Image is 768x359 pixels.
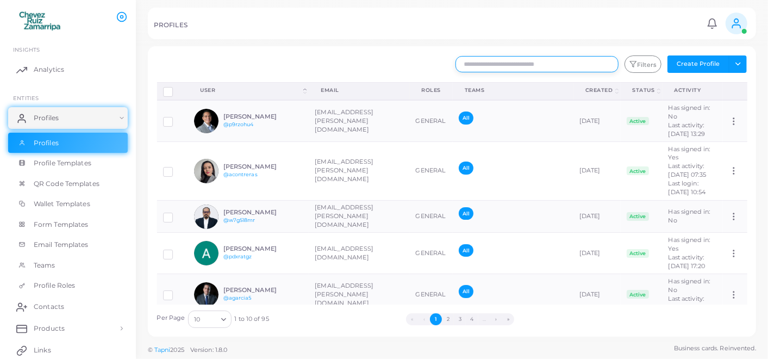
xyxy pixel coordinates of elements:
[669,277,710,294] span: Has signed in: No
[585,86,613,94] div: Created
[465,86,561,94] div: Teams
[669,253,705,270] span: Last activity: [DATE] 17:20
[194,205,218,229] img: avatar
[34,179,99,189] span: QR Code Templates
[223,121,254,127] a: @p9rzohu4
[321,86,397,94] div: Email
[459,162,473,174] span: All
[669,121,705,138] span: Last activity: [DATE] 13:29
[309,200,409,233] td: [EMAIL_ADDRESS][PERSON_NAME][DOMAIN_NAME]
[13,46,40,53] span: INSIGHTS
[430,313,442,325] button: Go to page 1
[194,109,218,133] img: avatar
[410,100,453,141] td: GENERAL
[573,200,621,233] td: [DATE]
[148,345,227,355] span: ©
[8,133,128,153] a: Profiles
[157,82,189,100] th: Row-selection
[723,82,747,100] th: Action
[8,59,128,81] a: Analytics
[309,233,409,274] td: [EMAIL_ADDRESS][DOMAIN_NAME]
[223,295,252,301] a: @agarcia5
[34,113,59,123] span: Profiles
[8,174,128,194] a: QR Code Templates
[573,142,621,201] td: [DATE]
[13,95,39,101] span: ENTITIES
[194,314,200,325] span: 10
[627,212,650,221] span: Active
[669,236,710,252] span: Has signed in: Yes
[309,142,409,201] td: [EMAIL_ADDRESS][PERSON_NAME][DOMAIN_NAME]
[234,315,269,324] span: 1 to 10 of 95
[309,274,409,315] td: [EMAIL_ADDRESS][PERSON_NAME][DOMAIN_NAME]
[34,138,59,148] span: Profiles
[34,220,89,230] span: Form Templates
[459,244,473,257] span: All
[8,194,128,214] a: Wallet Templates
[10,10,70,30] img: logo
[8,153,128,174] a: Profile Templates
[34,302,64,312] span: Contacts
[459,112,473,124] span: All
[154,346,171,354] a: Tapni
[410,142,453,201] td: GENERAL
[223,217,255,223] a: @w7g518mr
[627,249,650,258] span: Active
[669,145,710,162] span: Has signed in: Yes
[459,207,473,220] span: All
[8,234,128,255] a: Email Templates
[410,200,453,233] td: GENERAL
[8,318,128,339] a: Products
[223,209,303,216] h6: [PERSON_NAME]
[454,313,466,325] button: Go to page 3
[8,214,128,235] a: Form Templates
[201,313,217,325] input: Search for option
[410,233,453,274] td: GENERAL
[573,274,621,315] td: [DATE]
[669,295,704,311] span: Last activity: [DATE] 17:55
[674,344,756,353] span: Business cards. Reinvented.
[8,107,128,129] a: Profiles
[34,281,75,290] span: Profile Roles
[223,163,303,170] h6: [PERSON_NAME]
[194,159,218,183] img: avatar
[627,117,650,126] span: Active
[459,285,473,298] span: All
[669,162,706,178] span: Last activity: [DATE] 07:35
[573,233,621,274] td: [DATE]
[223,287,303,294] h6: [PERSON_NAME]
[223,253,252,259] a: @pdxratgz
[34,199,90,209] span: Wallet Templates
[309,100,409,141] td: [EMAIL_ADDRESS][PERSON_NAME][DOMAIN_NAME]
[669,208,710,224] span: Has signed in: No
[188,311,232,328] div: Search for option
[34,345,51,355] span: Links
[667,55,729,73] button: Create Profile
[34,261,55,270] span: Teams
[669,179,705,196] span: Last login: [DATE] 10:54
[573,100,621,141] td: [DATE]
[34,324,65,333] span: Products
[410,274,453,315] td: GENERAL
[490,313,502,325] button: Go to next page
[502,313,514,325] button: Go to last page
[154,21,188,29] h5: PROFILES
[223,113,303,120] h6: [PERSON_NAME]
[625,55,661,73] button: Filters
[34,240,89,250] span: Email Templates
[8,255,128,276] a: Teams
[194,282,218,307] img: avatar
[669,104,710,120] span: Has signed in: No
[627,166,650,175] span: Active
[223,171,258,177] a: @acontreras
[8,296,128,318] a: Contacts
[200,86,301,94] div: User
[157,314,185,323] label: Per Page
[269,313,652,325] ul: Pagination
[675,86,711,94] div: activity
[34,158,91,168] span: Profile Templates
[442,313,454,325] button: Go to page 2
[194,241,218,265] img: avatar
[627,290,650,299] span: Active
